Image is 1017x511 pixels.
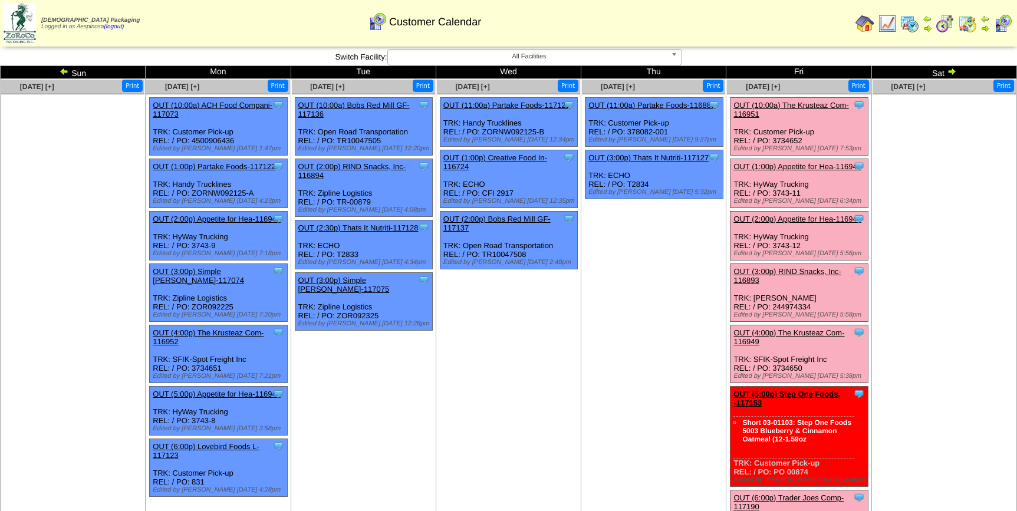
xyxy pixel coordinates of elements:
div: TRK: Open Road Transportation REL: / PO: TR10047505 [295,98,433,156]
a: OUT (2:00p) Bobs Red Mill GF-117137 [443,215,551,232]
img: Tooltip [272,388,284,400]
img: Tooltip [418,160,430,172]
div: TRK: Customer Pick-up REL: / PO: 3734652 [730,98,868,156]
img: Tooltip [563,213,575,225]
img: Tooltip [418,99,430,111]
button: Print [268,80,288,92]
div: TRK: SFIK-Spot Freight Inc REL: / PO: 3734651 [150,325,288,383]
a: OUT (5:00p) Appetite for Hea-116944 [153,390,281,398]
img: Tooltip [272,213,284,225]
img: Tooltip [272,99,284,111]
a: OUT (3:00p) RIND Snacks, Inc-116893 [733,267,841,285]
span: All Facilities [393,50,666,64]
a: [DATE] [+] [891,83,925,91]
a: OUT (1:00p) Creative Food In-116724 [443,153,547,171]
button: Print [413,80,433,92]
img: Tooltip [853,492,865,503]
div: Edited by [PERSON_NAME] [DATE] 12:34pm [443,136,578,143]
div: TRK: Customer Pick-up REL: / PO: 4500906436 [150,98,288,156]
div: TRK: Customer Pick-up REL: / PO: 378082-001 [585,98,723,147]
img: calendarcustomer.gif [368,12,387,31]
div: TRK: Zipline Logistics REL: / PO: TR-00879 [295,159,433,217]
a: [DATE] [+] [601,83,635,91]
div: TRK: Customer Pick-up REL: / PO: 831 [150,439,288,497]
a: OUT (6:00p) Trader Joes Comp-117190 [733,493,844,511]
img: Tooltip [853,213,865,225]
img: calendarinout.gif [958,14,977,33]
img: Tooltip [418,222,430,233]
button: Print [848,80,869,92]
div: Edited by [PERSON_NAME] [DATE] 6:34pm [733,197,868,205]
a: [DATE] [+] [20,83,54,91]
a: [DATE] [+] [310,83,344,91]
div: Edited by [PERSON_NAME] [DATE] 8:06pm [733,476,868,483]
img: Tooltip [708,151,720,163]
div: Edited by [PERSON_NAME] [DATE] 5:58pm [733,311,868,318]
img: Tooltip [272,327,284,338]
div: TRK: Zipline Logistics REL: / PO: ZOR092225 [150,264,288,322]
div: TRK: SFIK-Spot Freight Inc REL: / PO: 3734650 [730,325,868,383]
img: arrowleft.gif [980,14,990,24]
img: home.gif [855,14,874,33]
button: Print [558,80,578,92]
span: Customer Calendar [389,16,481,28]
img: arrowright.gif [980,24,990,33]
div: Edited by [PERSON_NAME] [DATE] 7:20pm [153,311,287,318]
img: Tooltip [853,327,865,338]
a: [DATE] [+] [746,83,780,91]
td: Sat [871,66,1016,79]
div: Edited by [PERSON_NAME] [DATE] 4:28pm [153,486,287,493]
div: Edited by [PERSON_NAME] [DATE] 7:53pm [733,145,868,152]
a: OUT (2:00p) RIND Snacks, Inc-116894 [298,162,406,180]
td: Thu [581,66,726,79]
div: Edited by [PERSON_NAME] [DATE] 1:47pm [153,145,287,152]
a: OUT (5:00p) Step One Foods, -117153 [733,390,840,407]
div: TRK: Zipline Logistics REL: / PO: ZOR092325 [295,273,433,331]
a: OUT (3:00p) Simple [PERSON_NAME]-117075 [298,276,390,294]
img: zoroco-logo-small.webp [4,4,36,43]
img: Tooltip [853,388,865,400]
div: TRK: ECHO REL: / PO: T2834 [585,150,723,199]
a: OUT (10:00a) Bobs Red Mill GF-117136 [298,101,410,118]
td: Mon [146,66,291,79]
div: TRK: Open Road Transportation REL: / PO: TR10047508 [440,212,578,269]
a: OUT (2:30p) Thats It Nutriti-117128 [298,223,419,232]
div: Edited by [PERSON_NAME] [DATE] 3:58pm [153,425,287,432]
div: Edited by [PERSON_NAME] [DATE] 7:21pm [153,372,287,380]
button: Print [122,80,143,92]
img: calendarprod.gif [900,14,919,33]
img: Tooltip [853,265,865,277]
a: [DATE] [+] [456,83,490,91]
button: Print [993,80,1014,92]
div: Edited by [PERSON_NAME] [DATE] 9:27pm [588,136,723,143]
a: OUT (4:00p) The Krusteaz Com-116952 [153,328,264,346]
a: [DATE] [+] [165,83,199,91]
span: Logged in as Aespinosa [41,17,140,30]
div: TRK: HyWay Trucking REL: / PO: 3743-9 [150,212,288,261]
div: Edited by [PERSON_NAME] [DATE] 12:35pm [443,197,578,205]
img: Tooltip [272,160,284,172]
img: Tooltip [272,440,284,452]
div: TRK: ECHO REL: / PO: T2833 [295,220,433,269]
a: (logout) [104,24,124,30]
span: [DEMOGRAPHIC_DATA] Packaging [41,17,140,24]
a: OUT (3:00p) Thats It Nutriti-117127 [588,153,709,162]
div: TRK: [PERSON_NAME] REL: / PO: 244974334 [730,264,868,322]
img: calendarblend.gif [936,14,955,33]
div: TRK: HyWay Trucking REL: / PO: 3743-8 [150,387,288,436]
td: Wed [436,66,581,79]
td: Tue [291,66,436,79]
div: TRK: Handy Trucklines REL: / PO: ZORNW092125-A [150,159,288,208]
img: Tooltip [853,99,865,111]
img: line_graph.gif [878,14,897,33]
a: OUT (11:00a) Partake Foods-116883 [588,101,715,110]
a: OUT (11:00a) Partake Foods-117121 [443,101,570,110]
div: Edited by [PERSON_NAME] [DATE] 5:38pm [733,372,868,380]
a: OUT (1:00p) Appetite for Hea-116948 [733,162,861,171]
div: Edited by [PERSON_NAME] [DATE] 7:18pm [153,250,287,257]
